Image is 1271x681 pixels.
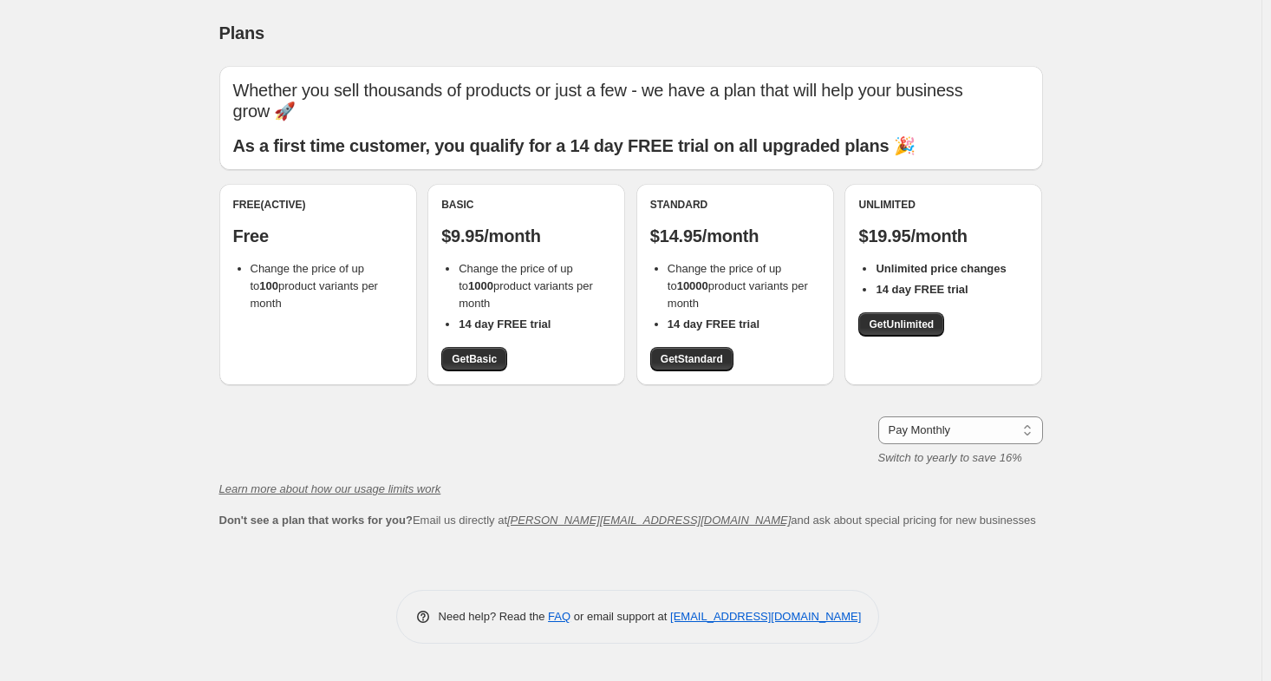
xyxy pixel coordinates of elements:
[441,226,611,246] p: $9.95/month
[858,226,1028,246] p: $19.95/month
[468,279,493,292] b: 1000
[452,352,497,366] span: Get Basic
[876,283,968,296] b: 14 day FREE trial
[878,451,1022,464] i: Switch to yearly to save 16%
[650,226,820,246] p: $14.95/month
[570,610,670,623] span: or email support at
[233,198,403,212] div: Free (Active)
[459,262,593,310] span: Change the price of up to product variants per month
[219,23,264,43] span: Plans
[548,610,570,623] a: FAQ
[668,318,759,331] b: 14 day FREE trial
[858,198,1028,212] div: Unlimited
[459,318,551,331] b: 14 day FREE trial
[670,610,861,623] a: [EMAIL_ADDRESS][DOMAIN_NAME]
[441,347,507,371] a: GetBasic
[650,347,733,371] a: GetStandard
[677,279,708,292] b: 10000
[441,198,611,212] div: Basic
[858,312,944,337] a: GetUnlimited
[233,136,916,155] b: As a first time customer, you qualify for a 14 day FREE trial on all upgraded plans 🎉
[233,226,403,246] p: Free
[439,610,549,623] span: Need help? Read the
[876,262,1006,275] b: Unlimited price changes
[219,482,441,495] a: Learn more about how our usage limits work
[233,80,1029,121] p: Whether you sell thousands of products or just a few - we have a plan that will help your busines...
[251,262,378,310] span: Change the price of up to product variants per month
[219,514,1036,527] span: Email us directly at and ask about special pricing for new businesses
[661,352,723,366] span: Get Standard
[507,514,791,527] a: [PERSON_NAME][EMAIL_ADDRESS][DOMAIN_NAME]
[219,514,413,527] b: Don't see a plan that works for you?
[668,262,808,310] span: Change the price of up to product variants per month
[259,279,278,292] b: 100
[650,198,820,212] div: Standard
[869,318,934,331] span: Get Unlimited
